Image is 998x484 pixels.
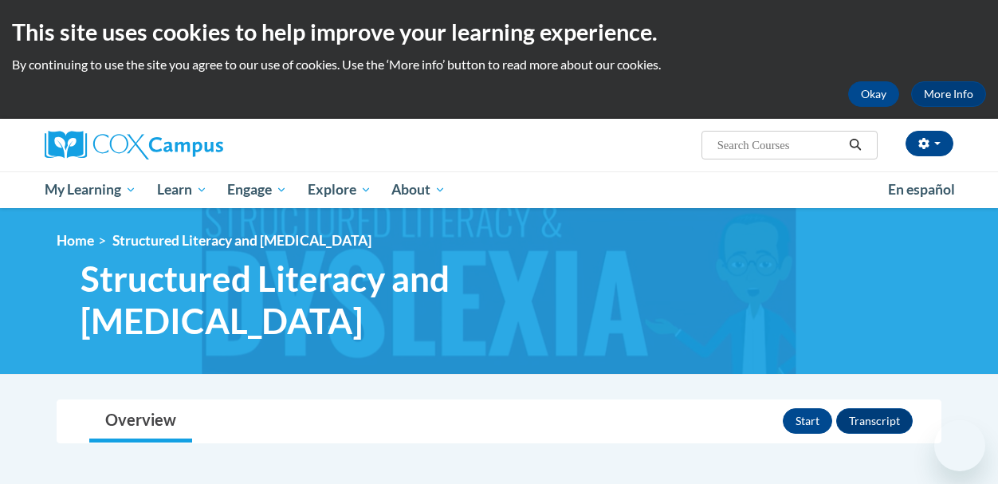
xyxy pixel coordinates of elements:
a: Learn [147,171,218,208]
span: Engage [227,180,287,199]
a: Explore [297,171,382,208]
span: My Learning [45,180,136,199]
a: Home [57,232,94,249]
div: Main menu [33,171,965,208]
span: About [391,180,446,199]
button: Search [843,136,867,155]
img: Cox Campus [45,131,223,159]
span: Structured Literacy and [MEDICAL_DATA] [81,258,631,342]
iframe: Button to launch messaging window [934,420,985,471]
h2: This site uses cookies to help improve your learning experience. [12,16,986,48]
span: En español [888,181,955,198]
span: Structured Literacy and [MEDICAL_DATA] [112,232,371,249]
button: Transcript [836,408,913,434]
a: Overview [89,400,192,443]
a: Engage [217,171,297,208]
button: Account Settings [906,131,953,156]
span: Learn [157,180,207,199]
a: About [382,171,457,208]
a: En español [878,173,965,207]
button: Start [783,408,832,434]
span: Explore [308,180,371,199]
a: More Info [911,81,986,107]
a: Cox Campus [45,131,332,159]
a: My Learning [34,171,147,208]
input: Search Courses [716,136,843,155]
p: By continuing to use the site you agree to our use of cookies. Use the ‘More info’ button to read... [12,56,986,73]
button: Okay [848,81,899,107]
